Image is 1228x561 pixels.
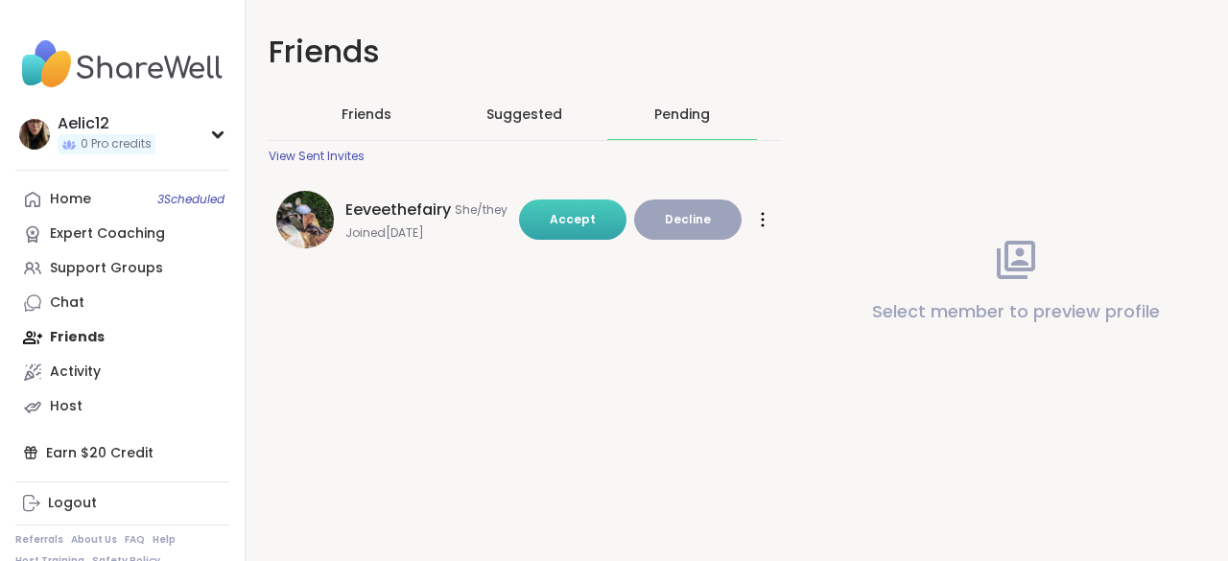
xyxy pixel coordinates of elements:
[50,190,91,209] div: Home
[15,389,229,424] a: Host
[455,202,508,218] span: She/they
[342,105,391,124] span: Friends
[58,113,155,134] div: Aelic12
[345,199,451,222] span: Eeveethefairy
[15,486,229,521] a: Logout
[15,533,63,547] a: Referrals
[345,225,508,241] span: Joined [DATE]
[48,494,97,513] div: Logout
[50,259,163,278] div: Support Groups
[81,136,152,152] span: 0 Pro credits
[269,149,365,164] div: View Sent Invites
[550,211,596,227] span: Accept
[50,362,101,382] div: Activity
[15,286,229,320] a: Chat
[269,31,780,74] h1: Friends
[15,31,229,98] img: ShareWell Nav Logo
[15,435,229,470] div: Earn $20 Credit
[276,191,334,248] img: Eeveethefairy
[486,105,562,124] span: Suggested
[153,533,176,547] a: Help
[665,211,711,228] span: Decline
[654,105,710,124] div: Pending
[15,182,229,217] a: Home3Scheduled
[125,533,145,547] a: FAQ
[15,217,229,251] a: Expert Coaching
[634,199,742,240] button: Decline
[19,119,50,150] img: Aelic12
[50,293,84,313] div: Chat
[519,199,626,240] button: Accept
[872,298,1160,325] p: Select member to preview profile
[15,355,229,389] a: Activity
[157,192,224,207] span: 3 Scheduled
[50,224,165,244] div: Expert Coaching
[50,397,83,416] div: Host
[15,251,229,286] a: Support Groups
[71,533,117,547] a: About Us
